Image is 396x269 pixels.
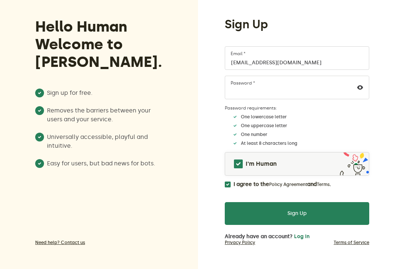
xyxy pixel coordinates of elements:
[35,106,159,124] li: Removes the barriers between your users and your service.
[225,234,293,240] span: Already have an account?
[246,159,277,168] span: I'm Human
[231,51,246,57] label: Email *
[269,182,307,187] a: Policy Agreement
[225,17,268,32] h1: Sign Up
[317,182,330,187] a: Terms
[225,240,255,245] a: Privacy Policy
[232,123,369,129] li: One uppercase letter
[234,182,331,187] label: I agree to the and .
[35,89,159,97] li: Sign up for free.
[35,240,159,245] a: Need help? Contact us
[225,202,369,225] button: Sign Up
[232,132,369,137] li: One number
[35,159,159,168] li: Easy for users, but bad news for bots.
[294,234,309,240] button: Log in
[35,18,159,71] h3: Hello Human Welcome to [PERSON_NAME].
[334,240,369,245] a: Terms of Service
[35,133,159,150] li: Universally accessible, playful and intuitive.
[232,140,369,146] li: At least 8 characters long
[225,46,369,70] input: Email *
[225,105,369,111] label: Password requirements:
[231,80,255,86] label: Password *
[232,114,369,120] li: One lowercase letter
